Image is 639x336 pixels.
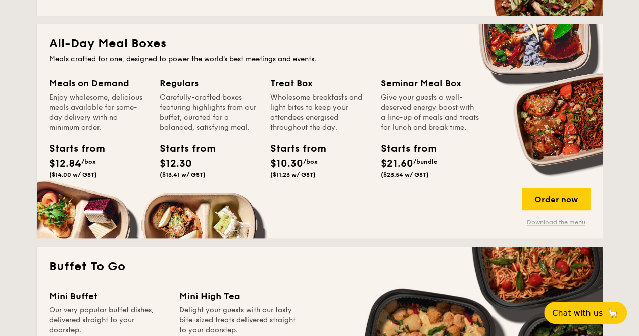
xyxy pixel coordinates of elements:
div: Mini High Tea [179,289,298,303]
div: Treat Box [270,76,369,90]
span: 🦙 [607,307,619,319]
div: Delight your guests with our tasty bite-sized treats delivered straight to your doorstep. [179,305,298,335]
span: Chat with us [552,308,603,318]
div: Enjoy wholesome, delicious meals available for same-day delivery with no minimum order. [49,92,148,133]
div: Order now [522,188,591,210]
button: Chat with us🦙 [544,302,627,324]
span: ($14.00 w/ GST) [49,171,97,178]
span: $21.60 [381,158,413,170]
span: $10.30 [270,158,303,170]
span: /bundle [413,158,437,165]
span: ($23.54 w/ GST) [381,171,429,178]
div: Mini Buffet [49,289,167,303]
div: Starts from [160,141,205,156]
span: $12.30 [160,158,192,170]
div: Meals crafted for one, designed to power the world's best meetings and events. [49,54,591,64]
h2: Buffet To Go [49,259,591,275]
a: Download the menu [522,218,591,226]
h2: All-Day Meal Boxes [49,36,591,52]
div: Wholesome breakfasts and light bites to keep your attendees energised throughout the day. [270,92,369,133]
div: Starts from [49,141,94,156]
span: /box [81,158,96,165]
div: Regulars [160,76,258,90]
span: ($13.41 w/ GST) [160,171,206,178]
span: /box [303,158,318,165]
div: Starts from [270,141,316,156]
div: Give your guests a well-deserved energy boost with a line-up of meals and treats for lunch and br... [381,92,479,133]
div: Starts from [381,141,426,156]
span: $12.84 [49,158,81,170]
span: ($11.23 w/ GST) [270,171,316,178]
div: Seminar Meal Box [381,76,479,90]
div: Carefully-crafted boxes featuring highlights from our buffet, curated for a balanced, satisfying ... [160,92,258,133]
div: Meals on Demand [49,76,148,90]
div: Our very popular buffet dishes, delivered straight to your doorstep. [49,305,167,335]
